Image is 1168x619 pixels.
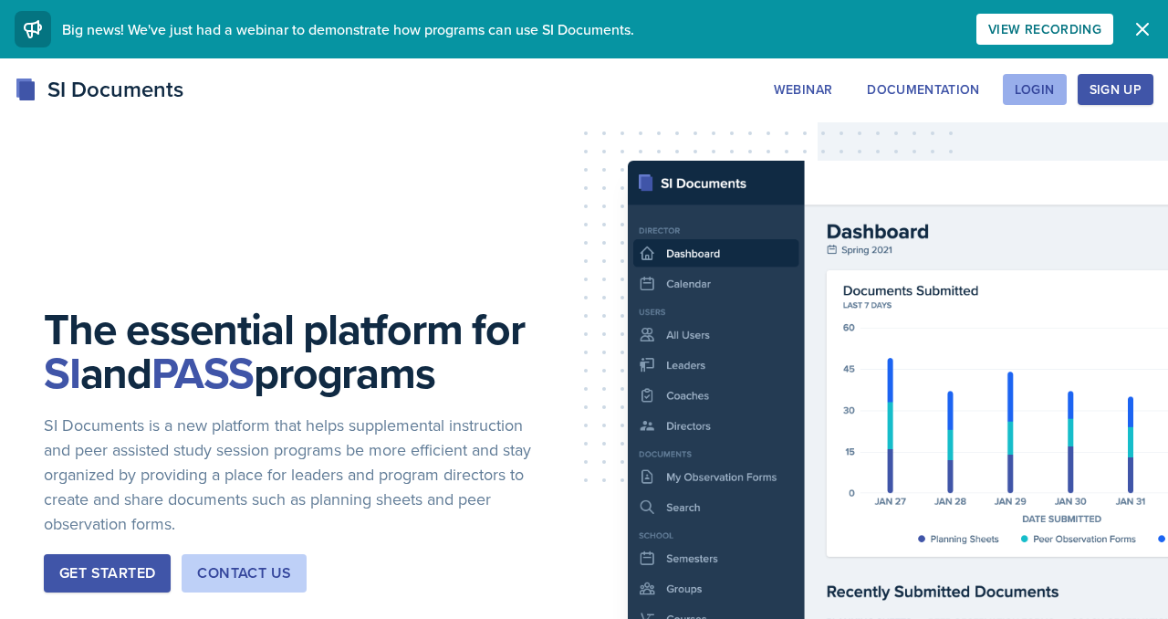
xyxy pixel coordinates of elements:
div: View Recording [988,22,1101,37]
button: View Recording [976,14,1113,45]
div: Webinar [774,82,832,97]
div: Login [1015,82,1055,97]
button: Login [1003,74,1067,105]
button: Documentation [855,74,992,105]
div: Documentation [867,82,980,97]
div: Get Started [59,562,155,584]
button: Contact Us [182,554,307,593]
div: SI Documents [15,73,183,106]
div: Sign Up [1090,82,1142,97]
button: Webinar [762,74,844,105]
button: Get Started [44,554,171,593]
button: Sign Up [1078,74,1153,105]
span: Big news! We've just had a webinar to demonstrate how programs can use SI Documents. [62,19,634,39]
div: Contact Us [197,562,291,584]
